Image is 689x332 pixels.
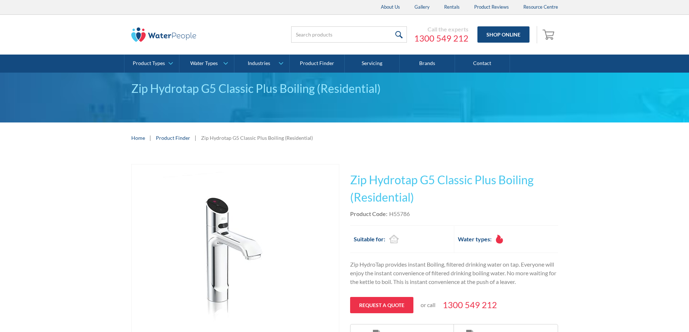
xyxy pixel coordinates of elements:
p: Zip HydroTap provides instant Boiling, filtered drinking water on tap. Everyone will enjoy the in... [350,260,558,286]
a: Brands [400,55,455,73]
h1: Zip Hydrotap G5 Classic Plus Boiling (Residential) [350,171,558,206]
a: Product Finder [156,134,190,142]
div: Call the experts [414,26,468,33]
a: Shop Online [477,26,529,43]
div: Water Types [190,60,218,66]
a: Product Finder [290,55,345,73]
div: Industries [248,60,270,66]
div: | [194,133,197,142]
a: Open cart [541,26,558,43]
div: | [149,133,152,142]
a: Contact [455,55,510,73]
div: Product Types [133,60,165,66]
h2: Water types: [458,235,492,243]
h2: Suitable for: [354,235,385,243]
a: Industries [234,55,289,73]
a: Water Types [179,55,234,73]
a: Servicing [345,55,400,73]
a: Home [131,134,145,142]
a: 1300 549 212 [414,33,468,44]
div: H55786 [389,210,410,218]
strong: Product Code: [350,210,387,217]
div: Zip Hydrotap G5 Classic Plus Boiling (Residential) [201,134,313,142]
input: Search products [291,26,407,43]
p: or call [421,301,435,309]
img: The Water People [131,27,196,42]
a: 1300 549 212 [443,298,497,311]
a: Product Types [124,55,179,73]
img: shopping cart [543,29,556,40]
div: Zip Hydrotap G5 Classic Plus Boiling (Residential) [131,80,558,97]
a: Request a quote [350,297,413,313]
